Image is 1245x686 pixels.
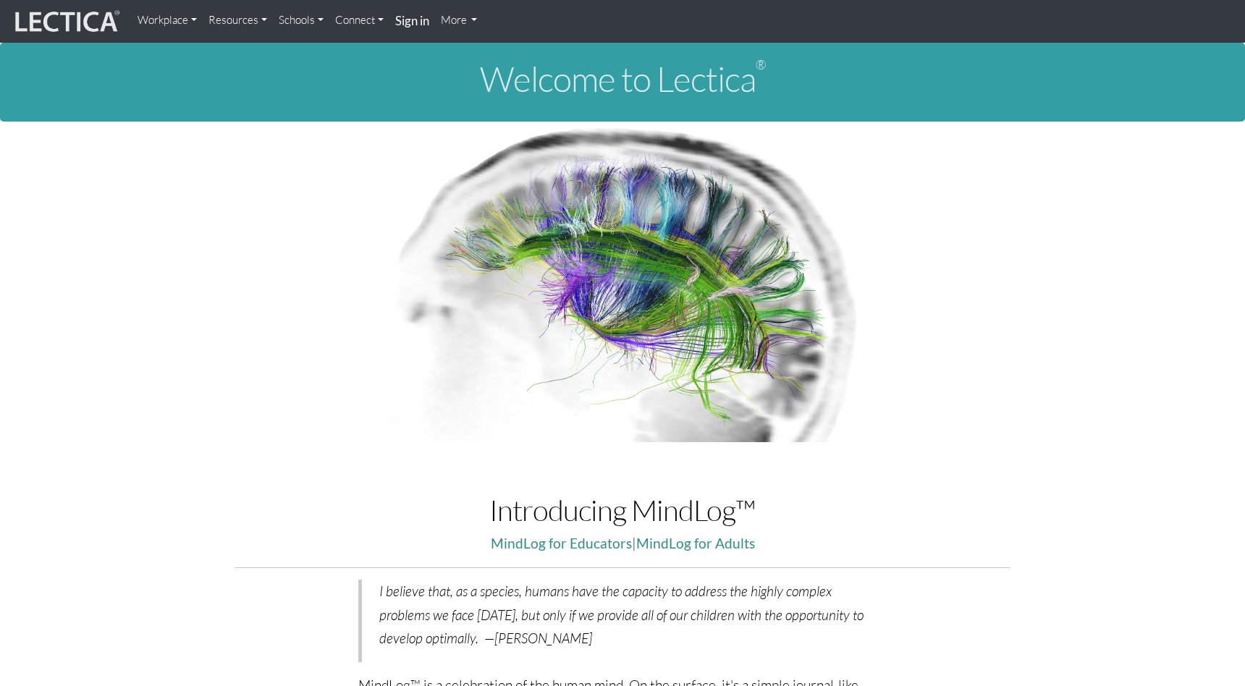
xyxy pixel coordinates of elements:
sup: ® [756,56,766,72]
a: Schools [273,6,329,35]
a: Sign in [389,6,435,37]
p: | [235,532,1011,556]
h1: Welcome to Lectica [12,60,1233,98]
a: Workplace [132,6,203,35]
a: Connect [329,6,389,35]
img: Human Connectome Project Image [381,122,864,443]
img: lecticalive [12,8,120,35]
a: More [435,6,484,35]
a: Resources [203,6,273,35]
h1: Introducing MindLog™ [235,494,1011,526]
p: I believe that, as a species, humans have the capacity to address the highly complex problems we ... [379,580,870,651]
strong: Sign in [395,13,429,28]
a: MindLog for Adults [636,535,755,551]
a: MindLog for Educators [491,535,632,551]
